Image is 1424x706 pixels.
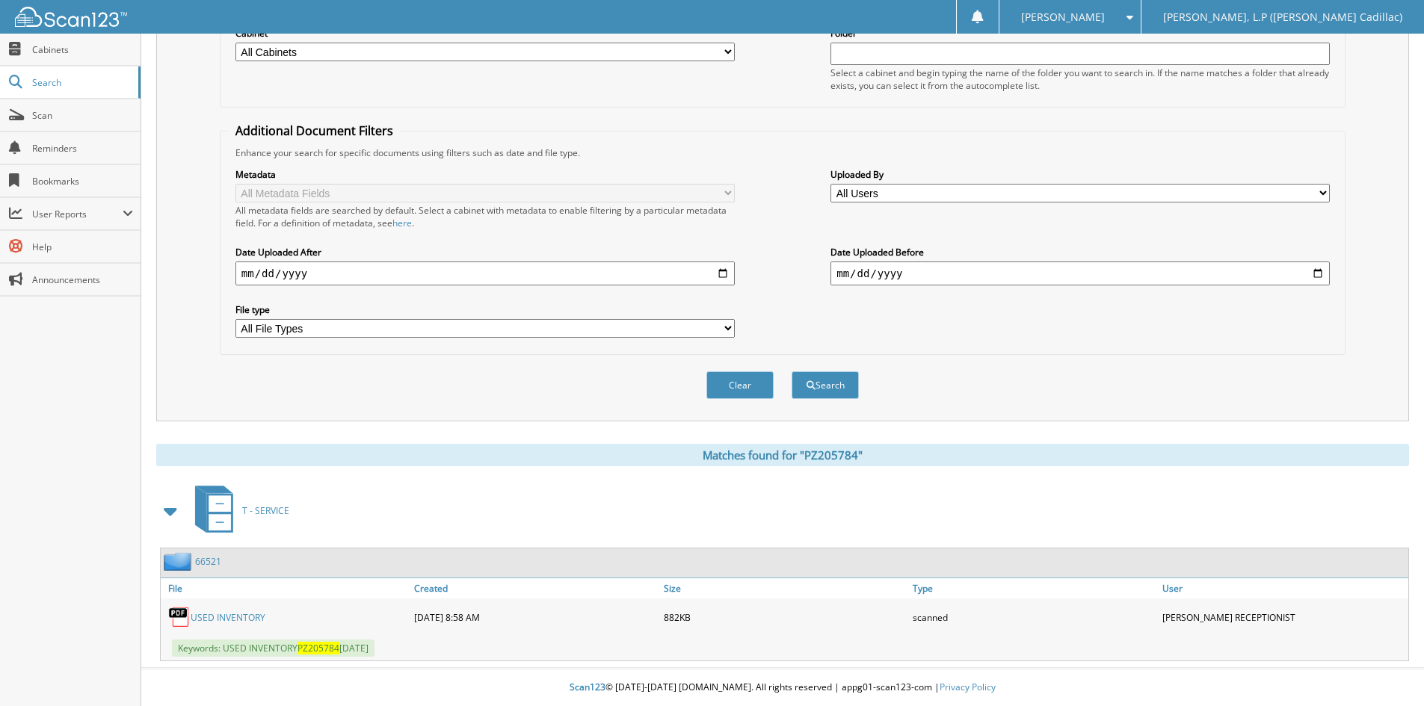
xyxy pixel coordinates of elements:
a: here [392,217,412,229]
div: All metadata fields are searched by default. Select a cabinet with metadata to enable filtering b... [235,204,735,229]
span: Help [32,241,133,253]
a: Privacy Policy [940,681,996,693]
div: scanned [909,602,1159,632]
button: Clear [706,371,774,399]
div: [DATE] 8:58 AM [410,602,660,632]
img: scan123-logo-white.svg [15,7,127,27]
span: PZ205784 [298,642,339,654]
label: Metadata [235,168,735,181]
label: Date Uploaded Before [830,246,1330,258]
a: T - SERVICE [186,481,289,540]
div: [PERSON_NAME] RECEPTIONIST [1159,602,1408,632]
span: Announcements [32,273,133,286]
a: Type [909,578,1159,598]
div: Enhance your search for specific documents using filters such as date and file type. [228,146,1337,159]
img: folder2.png [164,552,195,571]
img: PDF.png [168,606,191,628]
div: © [DATE]-[DATE] [DOMAIN_NAME]. All rights reserved | appg01-scan123-com | [141,669,1424,706]
span: Scan123 [570,681,605,693]
span: [PERSON_NAME] [1021,13,1105,22]
input: end [830,261,1330,285]
a: Created [410,578,660,598]
span: Scan [32,109,133,122]
div: Select a cabinet and begin typing the name of the folder you want to search in. If the name match... [830,66,1330,92]
span: Cabinets [32,43,133,56]
span: Bookmarks [32,175,133,188]
span: Reminders [32,142,133,155]
label: Uploaded By [830,168,1330,181]
span: User Reports [32,208,123,220]
span: Search [32,76,131,89]
label: File type [235,303,735,316]
a: 66521 [195,555,221,568]
button: Search [792,371,859,399]
a: User [1159,578,1408,598]
a: Size [660,578,910,598]
legend: Additional Document Filters [228,123,401,139]
iframe: Chat Widget [1349,634,1424,706]
a: USED INVENTORY [191,611,265,624]
span: T - SERVICE [242,504,289,517]
label: Date Uploaded After [235,246,735,258]
input: start [235,261,735,285]
a: File [161,578,410,598]
div: Matches found for "PZ205784" [156,444,1409,466]
div: 882KB [660,602,910,632]
span: [PERSON_NAME], L.P ([PERSON_NAME] Cadillac) [1163,13,1402,22]
span: Keywords: USED INVENTORY [DATE] [172,640,375,657]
